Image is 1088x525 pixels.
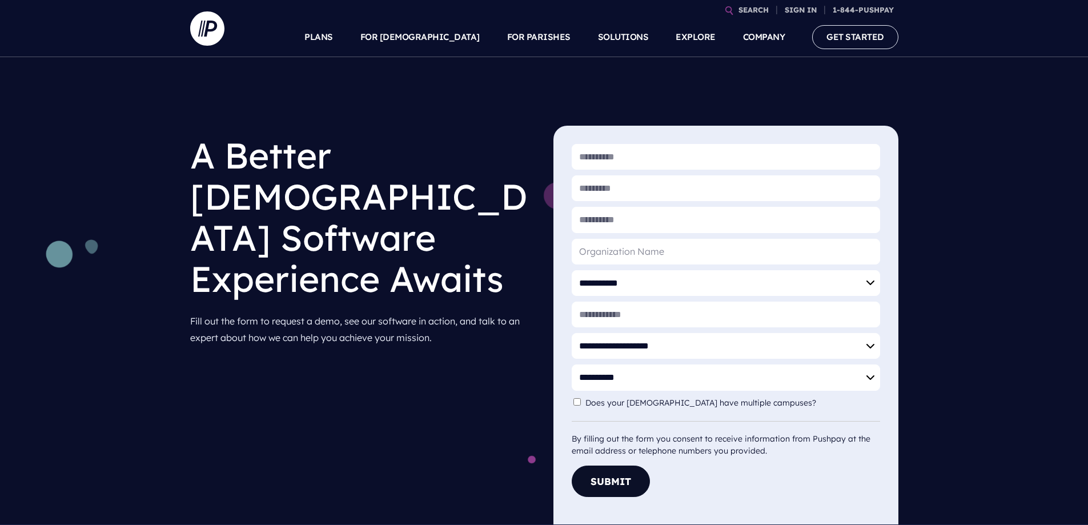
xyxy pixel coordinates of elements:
input: Organization Name [572,239,880,264]
a: SOLUTIONS [598,17,649,57]
a: PLANS [304,17,333,57]
h1: A Better [DEMOGRAPHIC_DATA] Software Experience Awaits [190,126,535,308]
div: By filling out the form you consent to receive information from Pushpay at the email address or t... [572,421,880,457]
a: FOR [DEMOGRAPHIC_DATA] [360,17,480,57]
a: COMPANY [743,17,785,57]
a: FOR PARISHES [507,17,571,57]
a: GET STARTED [812,25,898,49]
button: Submit [572,466,650,497]
p: Fill out the form to request a demo, see our software in action, and talk to an expert about how ... [190,308,535,351]
a: EXPLORE [676,17,716,57]
label: Does your [DEMOGRAPHIC_DATA] have multiple campuses? [585,398,822,408]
